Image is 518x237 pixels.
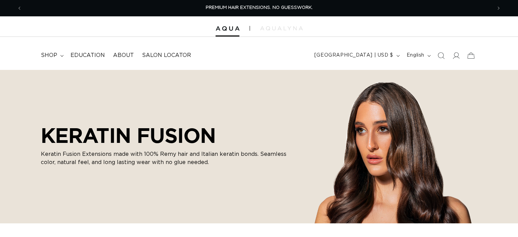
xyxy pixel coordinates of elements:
[70,52,105,59] span: Education
[206,5,313,10] span: PREMIUM HAIR EXTENSIONS. NO GUESSWORK.
[41,52,57,59] span: shop
[216,26,239,31] img: Aqua Hair Extensions
[491,2,506,15] button: Next announcement
[41,123,300,147] h2: KERATIN FUSION
[41,150,300,166] p: Keratin Fusion Extensions made with 100% Remy hair and Italian keratin bonds. Seamless color, nat...
[310,49,403,62] button: [GEOGRAPHIC_DATA] | USD $
[66,48,109,63] a: Education
[403,49,434,62] button: English
[138,48,195,63] a: Salon Locator
[407,52,424,59] span: English
[260,26,303,30] img: aqualyna.com
[142,52,191,59] span: Salon Locator
[12,2,27,15] button: Previous announcement
[434,48,449,63] summary: Search
[113,52,134,59] span: About
[109,48,138,63] a: About
[37,48,66,63] summary: shop
[314,52,393,59] span: [GEOGRAPHIC_DATA] | USD $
